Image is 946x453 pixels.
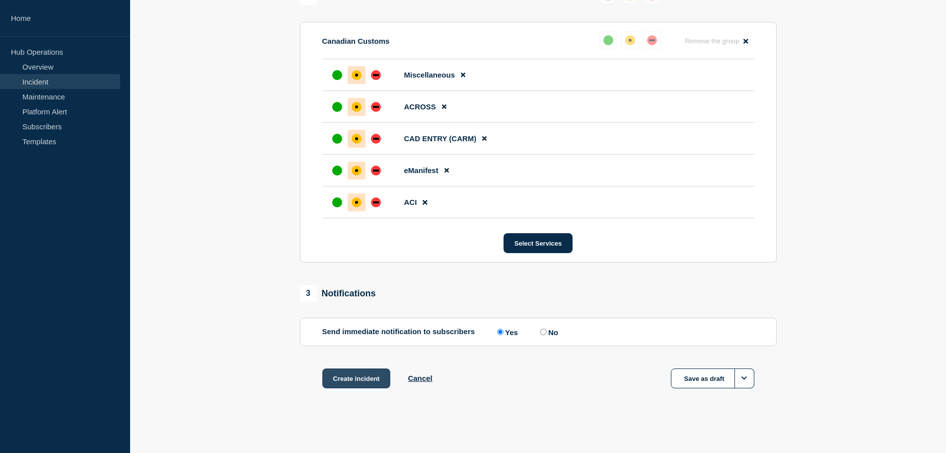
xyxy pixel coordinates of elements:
[371,166,381,176] div: down
[404,198,417,206] span: ACI
[671,368,754,388] button: Save as draft
[621,31,639,49] button: affected
[371,197,381,207] div: down
[332,102,342,112] div: up
[352,197,362,207] div: affected
[538,327,558,337] label: No
[734,368,754,388] button: Options
[371,70,381,80] div: down
[322,327,754,337] div: Send immediate notification to subscribers
[679,31,754,51] button: Remove the group
[322,368,391,388] button: Create incident
[371,102,381,112] div: down
[495,327,518,337] label: Yes
[504,233,573,253] button: Select Services
[352,166,362,176] div: affected
[300,285,317,302] span: 3
[322,37,390,45] p: Canadian Customs
[647,35,657,45] div: down
[408,374,432,382] button: Cancel
[625,35,635,45] div: affected
[643,31,661,49] button: down
[322,327,475,337] p: Send immediate notification to subscribers
[352,70,362,80] div: affected
[352,134,362,144] div: affected
[332,166,342,176] div: up
[404,134,477,143] span: CAD ENTRY (CARM)
[497,329,504,335] input: Yes
[371,134,381,144] div: down
[332,197,342,207] div: up
[332,70,342,80] div: up
[685,37,739,45] span: Remove the group
[352,102,362,112] div: affected
[300,285,376,302] div: Notifications
[404,102,436,111] span: ACROSS
[404,71,455,79] span: Miscellaneous
[599,31,617,49] button: up
[540,329,547,335] input: No
[332,134,342,144] div: up
[404,166,438,175] span: eManifest
[603,35,613,45] div: up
